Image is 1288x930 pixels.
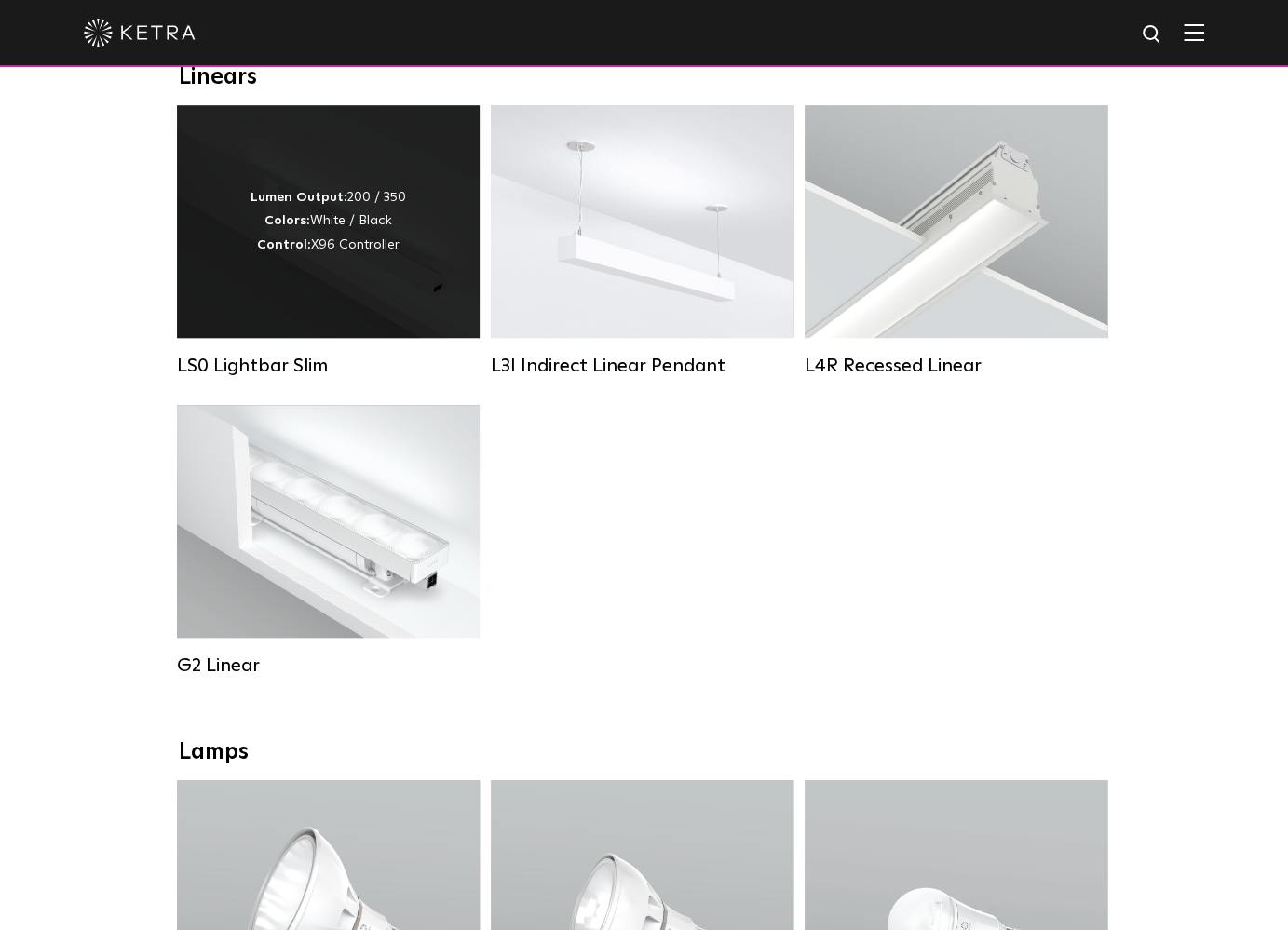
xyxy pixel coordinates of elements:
[264,214,310,227] strong: Colors:
[177,405,480,677] a: G2 Linear Lumen Output:400 / 700 / 1000Colors:WhiteBeam Angles:Flood / [GEOGRAPHIC_DATA] / Narrow...
[179,739,1110,766] div: Lamps
[805,105,1107,377] a: L4R Recessed Linear Lumen Output:400 / 600 / 800 / 1000Colors:White / BlackControl:Lutron Clear C...
[805,355,1107,377] div: L4R Recessed Linear
[177,355,480,377] div: LS0 Lightbar Slim
[251,191,347,204] strong: Lumen Output:
[1184,23,1204,41] img: Hamburger%20Nav.svg
[491,355,793,377] div: L3I Indirect Linear Pendant
[251,186,406,257] div: 200 / 350 White / Black X96 Controller
[1141,23,1164,47] img: search icon
[257,238,311,251] strong: Control:
[177,654,480,677] div: G2 Linear
[179,64,1110,91] div: Linears
[491,105,793,377] a: L3I Indirect Linear Pendant Lumen Output:400 / 600 / 800 / 1000Housing Colors:White / BlackContro...
[177,105,480,377] a: LS0 Lightbar Slim Lumen Output:200 / 350Colors:White / BlackControl:X96 Controller
[84,19,196,47] img: ketra-logo-2019-white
